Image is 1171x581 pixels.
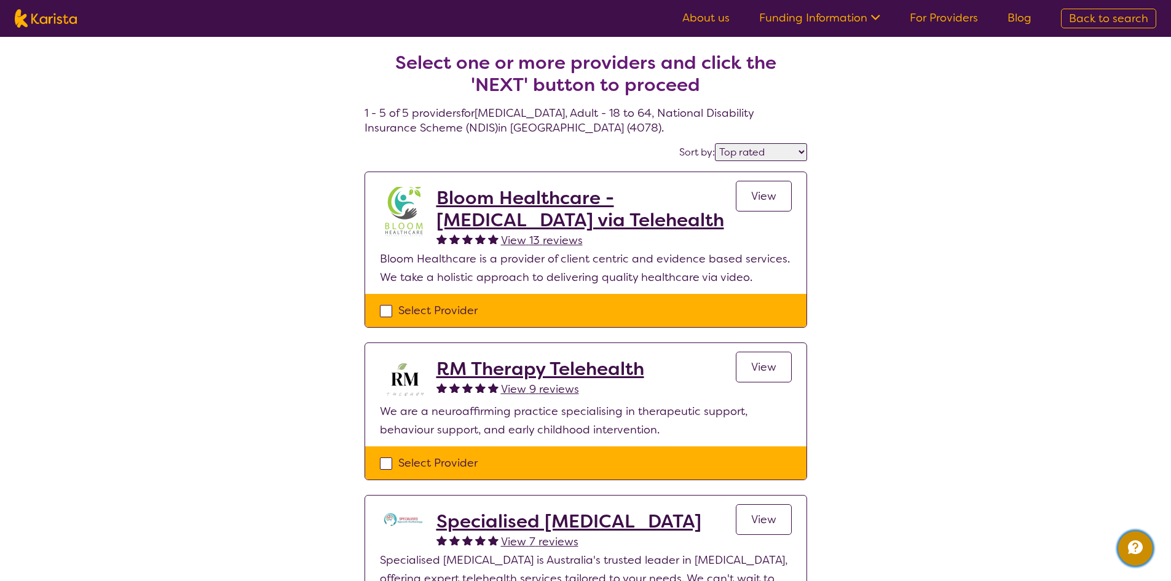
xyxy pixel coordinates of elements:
img: b3hjthhf71fnbidirs13.png [380,358,429,402]
span: View 7 reviews [501,534,578,549]
img: fullstar [462,234,473,244]
a: View [736,181,792,211]
label: Sort by: [679,146,715,159]
span: Back to search [1069,11,1148,26]
img: fullstar [475,234,486,244]
a: Back to search [1061,9,1156,28]
img: fullstar [462,382,473,393]
p: Bloom Healthcare is a provider of client centric and evidence based services. We take a holistic ... [380,250,792,287]
a: View 9 reviews [501,380,579,398]
span: View 13 reviews [501,233,583,248]
h4: 1 - 5 of 5 providers for [MEDICAL_DATA] , Adult - 18 to 64 , National Disability Insurance Scheme... [365,22,807,135]
a: View 7 reviews [501,532,578,551]
span: View [751,512,776,527]
span: View 9 reviews [501,382,579,397]
img: tc7lufxpovpqcirzzyzq.png [380,510,429,529]
img: fullstar [462,535,473,545]
img: fullstar [488,382,499,393]
img: fullstar [449,535,460,545]
a: View 13 reviews [501,231,583,250]
button: Channel Menu [1118,531,1153,566]
img: fullstar [475,535,486,545]
img: fullstar [488,535,499,545]
img: fullstar [449,234,460,244]
span: View [751,189,776,204]
p: We are a neuroaffirming practice specialising in therapeutic support, behaviour support, and earl... [380,402,792,439]
a: For Providers [910,10,978,25]
img: zwiibkx12ktnkwfsqv1p.jpg [380,187,429,236]
img: fullstar [475,382,486,393]
img: fullstar [436,382,447,393]
img: fullstar [436,234,447,244]
a: RM Therapy Telehealth [436,358,644,380]
a: View [736,352,792,382]
a: About us [682,10,730,25]
img: Karista logo [15,9,77,28]
span: View [751,360,776,374]
a: View [736,504,792,535]
img: fullstar [436,535,447,545]
a: Blog [1007,10,1031,25]
img: fullstar [449,382,460,393]
a: Funding Information [759,10,880,25]
a: Bloom Healthcare - [MEDICAL_DATA] via Telehealth [436,187,736,231]
img: fullstar [488,234,499,244]
a: Specialised [MEDICAL_DATA] [436,510,701,532]
h2: Select one or more providers and click the 'NEXT' button to proceed [379,52,792,96]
